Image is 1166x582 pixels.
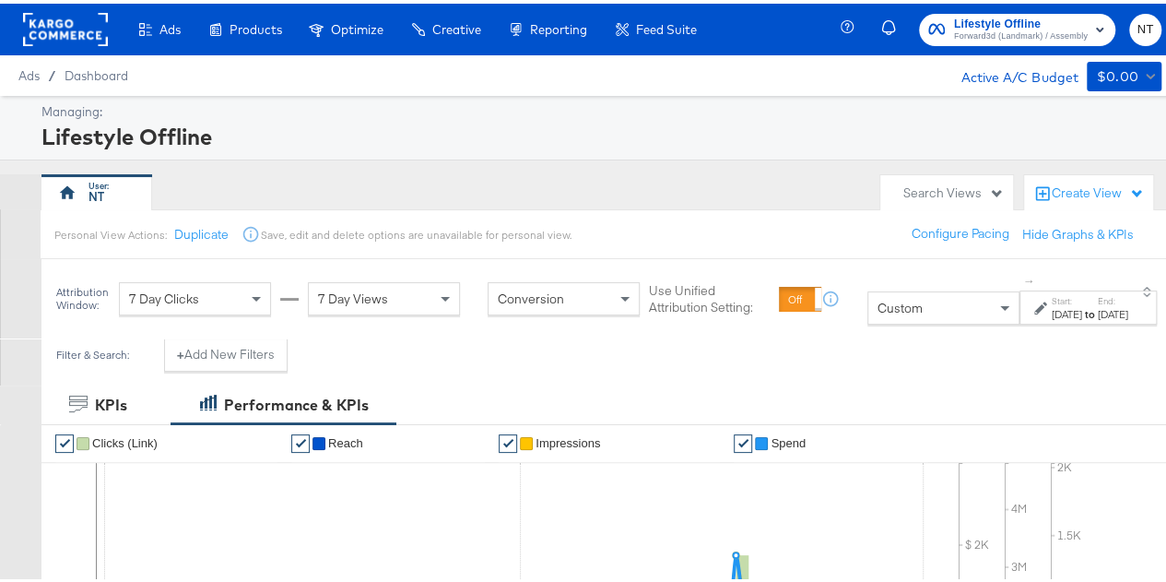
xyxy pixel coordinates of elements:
[954,11,1088,30] span: Lifestyle Offline
[530,18,587,33] span: Reporting
[1087,58,1161,88] button: $0.00
[942,58,1078,86] div: Active A/C Budget
[260,224,571,239] div: Save, edit and delete options are unavailable for personal view.
[224,391,369,412] div: Performance & KPIs
[92,433,158,446] span: Clicks (Link)
[499,431,517,449] a: ✔
[164,335,288,368] button: +Add New Filters
[291,431,310,449] a: ✔
[1098,291,1128,303] label: End:
[1052,303,1082,318] div: [DATE]
[129,287,199,303] span: 7 Day Clicks
[919,10,1115,42] button: Lifestyle OfflineForward3d (Landmark) / Assembly
[903,181,1004,198] div: Search Views
[1022,222,1134,240] button: Hide Graphs & KPIs
[18,65,40,79] span: Ads
[1096,62,1138,85] div: $0.00
[771,433,806,446] span: Spend
[1021,275,1039,281] span: ↑
[55,282,110,308] div: Attribution Window:
[41,117,1157,148] div: Lifestyle Offline
[41,100,1157,117] div: Managing:
[899,214,1022,247] button: Configure Pacing
[1129,10,1161,42] button: NT
[173,222,228,240] button: Duplicate
[954,26,1088,41] span: Forward3d (Landmark) / Assembly
[1052,291,1082,303] label: Start:
[498,287,564,303] span: Conversion
[177,342,184,360] strong: +
[55,345,130,358] div: Filter & Search:
[318,287,388,303] span: 7 Day Views
[1137,16,1154,37] span: NT
[54,224,166,239] div: Personal View Actions:
[230,18,282,33] span: Products
[1052,181,1144,199] div: Create View
[734,431,752,449] a: ✔
[536,433,600,446] span: Impressions
[636,18,697,33] span: Feed Suite
[331,18,383,33] span: Optimize
[40,65,65,79] span: /
[1098,303,1128,318] div: [DATE]
[1082,303,1098,317] strong: to
[159,18,181,33] span: Ads
[649,279,771,313] label: Use Unified Attribution Setting:
[55,431,74,449] a: ✔
[432,18,481,33] span: Creative
[877,296,923,313] span: Custom
[88,184,104,202] div: NT
[65,65,128,79] a: Dashboard
[95,391,127,412] div: KPIs
[328,433,363,446] span: Reach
